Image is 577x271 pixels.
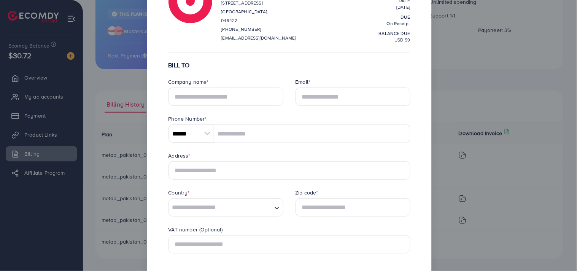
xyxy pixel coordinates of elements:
p: balance due [340,29,410,38]
iframe: Chat [545,237,571,265]
p: 049422 [221,16,296,25]
span: On Receipt [387,20,410,27]
input: Search for option [170,202,271,214]
p: [EMAIL_ADDRESS][DOMAIN_NAME] [221,33,296,43]
p: [PHONE_NUMBER] [221,25,296,34]
p: Due [340,13,410,22]
label: VAT number (Optional) [168,226,223,233]
label: Phone Number [168,115,207,123]
label: Address [168,152,191,159]
label: Email [296,78,311,86]
span: [DATE] [397,4,410,10]
h6: BILL TO [168,62,410,69]
label: Country [168,189,190,196]
label: Company name [168,78,209,86]
label: Zip code [296,189,318,196]
div: Search for option [168,198,283,217]
span: USD $9 [395,37,410,43]
p: [GEOGRAPHIC_DATA] [221,7,296,16]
